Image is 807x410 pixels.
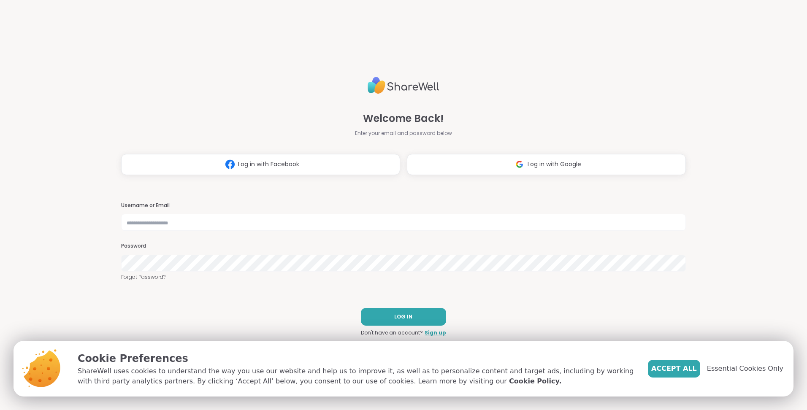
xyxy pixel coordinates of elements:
[78,351,634,366] p: Cookie Preferences
[394,313,412,321] span: LOG IN
[648,360,700,378] button: Accept All
[509,376,561,386] a: Cookie Policy.
[368,73,439,97] img: ShareWell Logo
[361,308,446,326] button: LOG IN
[78,366,634,386] p: ShareWell uses cookies to understand the way you use our website and help us to improve it, as we...
[361,329,423,337] span: Don't have an account?
[707,364,783,374] span: Essential Cookies Only
[121,243,686,250] h3: Password
[363,111,444,126] span: Welcome Back!
[121,273,686,281] a: Forgot Password?
[407,154,686,175] button: Log in with Google
[121,154,400,175] button: Log in with Facebook
[238,160,299,169] span: Log in with Facebook
[121,202,686,209] h3: Username or Email
[222,156,238,172] img: ShareWell Logomark
[512,156,528,172] img: ShareWell Logomark
[425,329,446,337] a: Sign up
[651,364,697,374] span: Accept All
[355,129,452,137] span: Enter your email and password below
[528,160,581,169] span: Log in with Google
